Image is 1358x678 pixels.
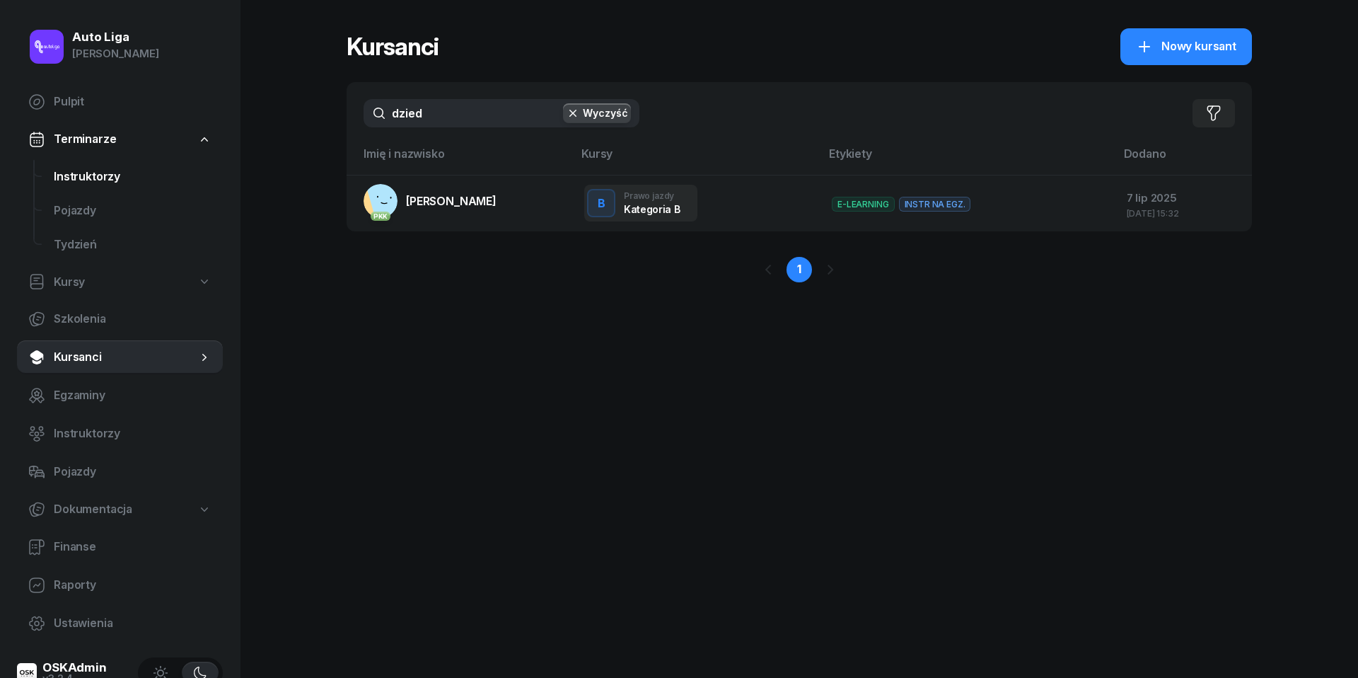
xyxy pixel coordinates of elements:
[573,144,820,175] th: Kursy
[1127,209,1241,218] div: [DATE] 15:32
[17,455,223,489] a: Pojazdy
[563,103,631,123] button: Wyczyść
[54,93,211,111] span: Pulpit
[54,463,211,481] span: Pojazdy
[54,614,211,633] span: Ustawienia
[17,123,223,156] a: Terminarze
[72,31,159,43] div: Auto Liga
[347,144,573,175] th: Imię i nazwisko
[406,194,497,208] span: [PERSON_NAME]
[42,662,107,674] div: OSKAdmin
[42,194,223,228] a: Pojazdy
[17,379,223,413] a: Egzaminy
[592,192,611,216] div: B
[624,203,680,215] div: Kategoria B
[1127,189,1241,207] div: 7 lip 2025
[624,191,680,200] div: Prawo jazdy
[54,130,116,149] span: Terminarze
[17,530,223,564] a: Finanse
[54,202,211,220] span: Pojazdy
[17,568,223,602] a: Raporty
[364,184,497,218] a: PKK[PERSON_NAME]
[54,500,132,519] span: Dokumentacja
[54,168,211,186] span: Instruktorzy
[17,266,223,299] a: Kursy
[54,273,85,292] span: Kursy
[42,228,223,262] a: Tydzień
[54,310,211,328] span: Szkolenia
[832,197,894,212] span: E-LEARNING
[17,340,223,374] a: Kursanci
[54,576,211,594] span: Raporty
[364,99,639,127] input: Szukaj
[1120,28,1252,65] a: Nowy kursant
[54,538,211,556] span: Finanse
[72,45,159,63] div: [PERSON_NAME]
[17,493,223,526] a: Dokumentacja
[1115,144,1253,175] th: Dodano
[371,212,391,221] div: PKK
[54,348,197,367] span: Kursanci
[347,34,439,59] h1: Kursanci
[42,160,223,194] a: Instruktorzy
[54,236,211,254] span: Tydzień
[54,425,211,443] span: Instruktorzy
[787,257,812,282] a: 1
[17,607,223,640] a: Ustawienia
[899,197,971,212] span: INSTR NA EGZ.
[17,302,223,336] a: Szkolenia
[587,189,615,217] button: B
[1161,38,1236,56] span: Nowy kursant
[54,386,211,405] span: Egzaminy
[17,417,223,451] a: Instruktorzy
[17,85,223,119] a: Pulpit
[820,144,1115,175] th: Etykiety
